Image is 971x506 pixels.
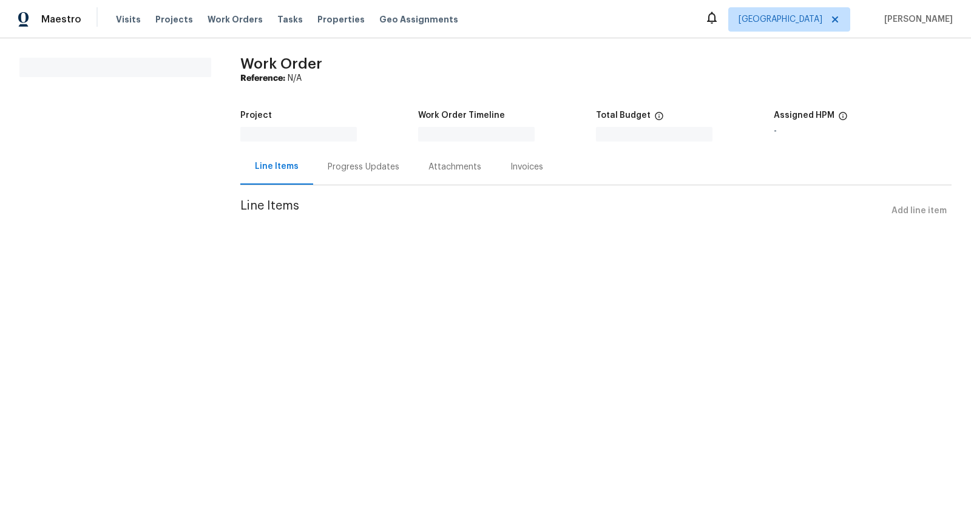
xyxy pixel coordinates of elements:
[654,111,664,127] span: The total cost of line items that have been proposed by Opendoor. This sum includes line items th...
[328,161,399,173] div: Progress Updates
[379,13,458,26] span: Geo Assignments
[596,111,651,120] h5: Total Budget
[428,161,481,173] div: Attachments
[240,74,285,83] b: Reference:
[774,111,834,120] h5: Assigned HPM
[240,200,887,222] span: Line Items
[116,13,141,26] span: Visits
[838,111,848,127] span: The hpm assigned to this work order.
[208,13,263,26] span: Work Orders
[255,160,299,173] div: Line Items
[879,13,953,26] span: [PERSON_NAME]
[510,161,543,173] div: Invoices
[41,13,81,26] span: Maestro
[240,56,322,71] span: Work Order
[240,72,952,84] div: N/A
[774,127,952,135] div: -
[739,13,822,26] span: [GEOGRAPHIC_DATA]
[317,13,365,26] span: Properties
[240,111,272,120] h5: Project
[277,15,303,24] span: Tasks
[155,13,193,26] span: Projects
[418,111,505,120] h5: Work Order Timeline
